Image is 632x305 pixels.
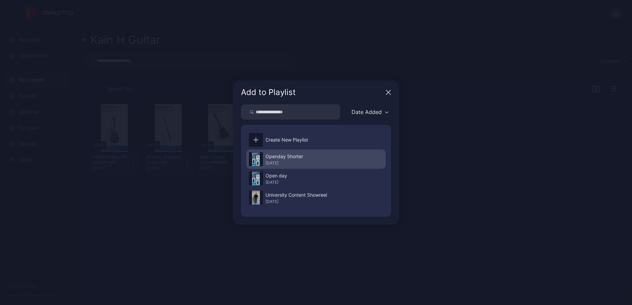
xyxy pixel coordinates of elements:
button: Date Added [348,104,391,120]
div: Open day [266,172,287,180]
div: Openday Shorter [266,152,303,160]
div: University Content Showreel [266,191,327,199]
div: [DATE] [266,160,303,166]
div: [DATE] [266,199,327,204]
div: [DATE] [266,180,287,185]
div: Create New Playlist [266,136,308,144]
div: Add to Playlist [241,88,383,96]
div: Date Added [352,109,382,115]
